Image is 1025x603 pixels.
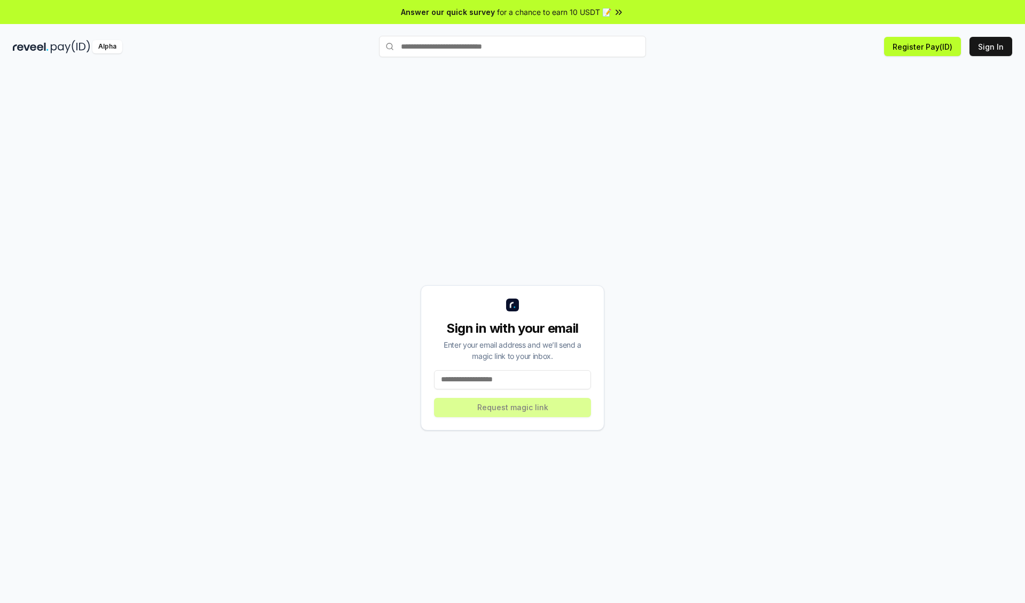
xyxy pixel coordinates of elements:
div: Enter your email address and we’ll send a magic link to your inbox. [434,339,591,362]
span: Answer our quick survey [401,6,495,18]
div: Sign in with your email [434,320,591,337]
img: pay_id [51,40,90,53]
button: Register Pay(ID) [884,37,961,56]
img: reveel_dark [13,40,49,53]
div: Alpha [92,40,122,53]
button: Sign In [969,37,1012,56]
span: for a chance to earn 10 USDT 📝 [497,6,611,18]
img: logo_small [506,299,519,311]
